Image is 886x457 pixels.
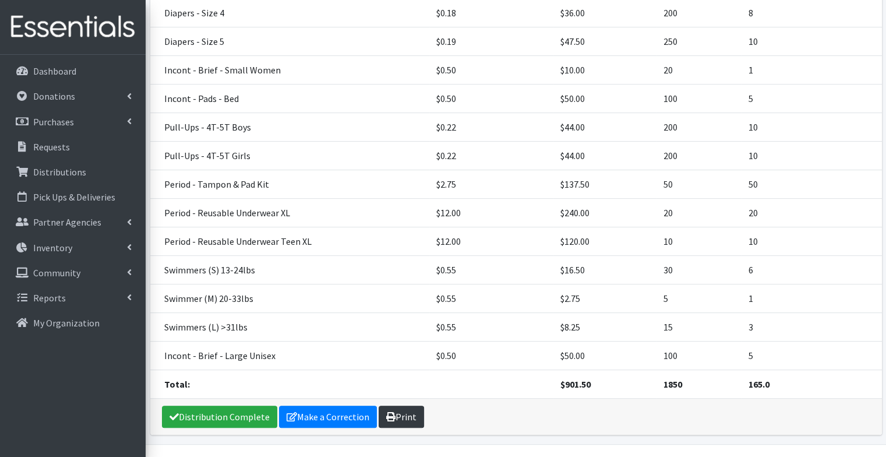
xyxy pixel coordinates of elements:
[5,286,141,310] a: Reports
[33,90,75,102] p: Donations
[553,142,656,170] td: $44.00
[656,142,742,170] td: 200
[553,199,656,227] td: $240.00
[742,313,882,342] td: 3
[33,65,76,77] p: Dashboard
[656,27,742,56] td: 250
[656,284,742,313] td: 5
[656,113,742,142] td: 200
[656,256,742,284] td: 30
[33,116,74,128] p: Purchases
[742,170,882,199] td: 50
[5,210,141,234] a: Partner Agencies
[150,227,430,256] td: Period - Reusable Underwear Teen XL
[33,317,100,329] p: My Organization
[656,170,742,199] td: 50
[150,170,430,199] td: Period - Tampon & Pad Kit
[5,236,141,259] a: Inventory
[150,256,430,284] td: Swimmers (S) 13-24lbs
[742,142,882,170] td: 10
[5,110,141,133] a: Purchases
[33,216,101,228] p: Partner Agencies
[742,85,882,113] td: 5
[656,56,742,85] td: 20
[553,85,656,113] td: $50.00
[150,27,430,56] td: Diapers - Size 5
[429,227,553,256] td: $12.00
[749,378,769,390] strong: 165.0
[742,256,882,284] td: 6
[429,56,553,85] td: $0.50
[5,59,141,83] a: Dashboard
[656,85,742,113] td: 100
[742,56,882,85] td: 1
[429,85,553,113] td: $0.50
[150,85,430,113] td: Incont - Pads - Bed
[5,185,141,209] a: Pick Ups & Deliveries
[33,242,72,254] p: Inventory
[164,378,190,390] strong: Total:
[429,342,553,370] td: $0.50
[429,113,553,142] td: $0.22
[656,227,742,256] td: 10
[150,313,430,342] td: Swimmers (L) >31lbs
[33,141,70,153] p: Requests
[5,160,141,184] a: Distributions
[5,261,141,284] a: Community
[379,406,424,428] a: Print
[5,311,141,335] a: My Organization
[742,27,882,56] td: 10
[656,342,742,370] td: 100
[553,284,656,313] td: $2.75
[656,199,742,227] td: 20
[33,166,86,178] p: Distributions
[150,142,430,170] td: Pull-Ups - 4T-5T Girls
[5,135,141,159] a: Requests
[5,8,141,47] img: HumanEssentials
[150,342,430,370] td: Incont - Brief - Large Unisex
[656,313,742,342] td: 15
[742,342,882,370] td: 5
[33,292,66,304] p: Reports
[742,284,882,313] td: 1
[553,227,656,256] td: $120.00
[150,56,430,85] td: Incont - Brief - Small Women
[553,170,656,199] td: $137.50
[742,199,882,227] td: 20
[553,113,656,142] td: $44.00
[429,170,553,199] td: $2.75
[33,267,80,279] p: Community
[742,113,882,142] td: 10
[429,284,553,313] td: $0.55
[150,199,430,227] td: Period - Reusable Underwear XL
[429,142,553,170] td: $0.22
[429,313,553,342] td: $0.55
[429,256,553,284] td: $0.55
[742,227,882,256] td: 10
[560,378,590,390] strong: $901.50
[33,191,115,203] p: Pick Ups & Deliveries
[5,85,141,108] a: Donations
[663,378,682,390] strong: 1850
[553,342,656,370] td: $50.00
[553,56,656,85] td: $10.00
[553,27,656,56] td: $47.50
[150,284,430,313] td: Swimmer (M) 20-33lbs
[162,406,277,428] a: Distribution Complete
[553,256,656,284] td: $16.50
[553,313,656,342] td: $8.25
[279,406,377,428] a: Make a Correction
[150,113,430,142] td: Pull-Ups - 4T-5T Boys
[429,199,553,227] td: $12.00
[429,27,553,56] td: $0.19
